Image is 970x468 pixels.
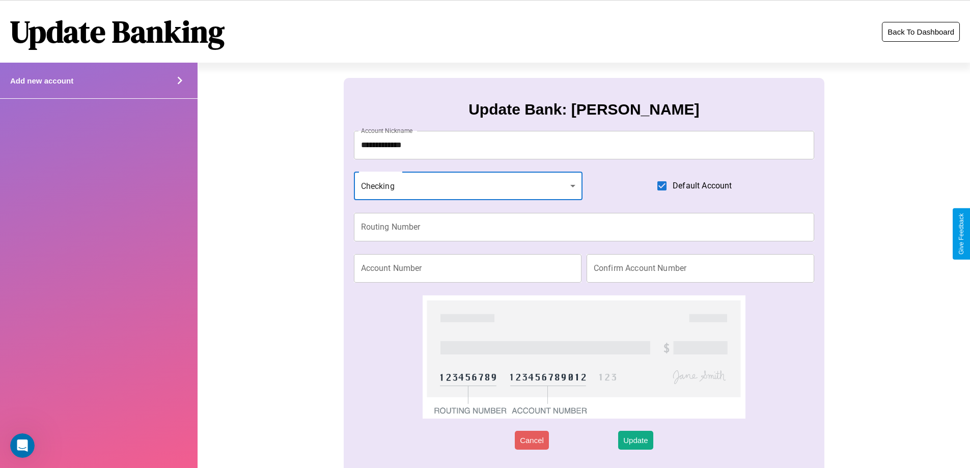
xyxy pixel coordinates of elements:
[423,295,745,419] img: check
[618,431,653,450] button: Update
[10,11,225,52] h1: Update Banking
[882,22,960,42] button: Back To Dashboard
[673,180,732,192] span: Default Account
[10,433,35,458] iframe: Intercom live chat
[361,126,413,135] label: Account Nickname
[515,431,549,450] button: Cancel
[958,213,965,255] div: Give Feedback
[10,76,73,85] h4: Add new account
[468,101,699,118] h3: Update Bank: [PERSON_NAME]
[354,172,583,200] div: Checking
